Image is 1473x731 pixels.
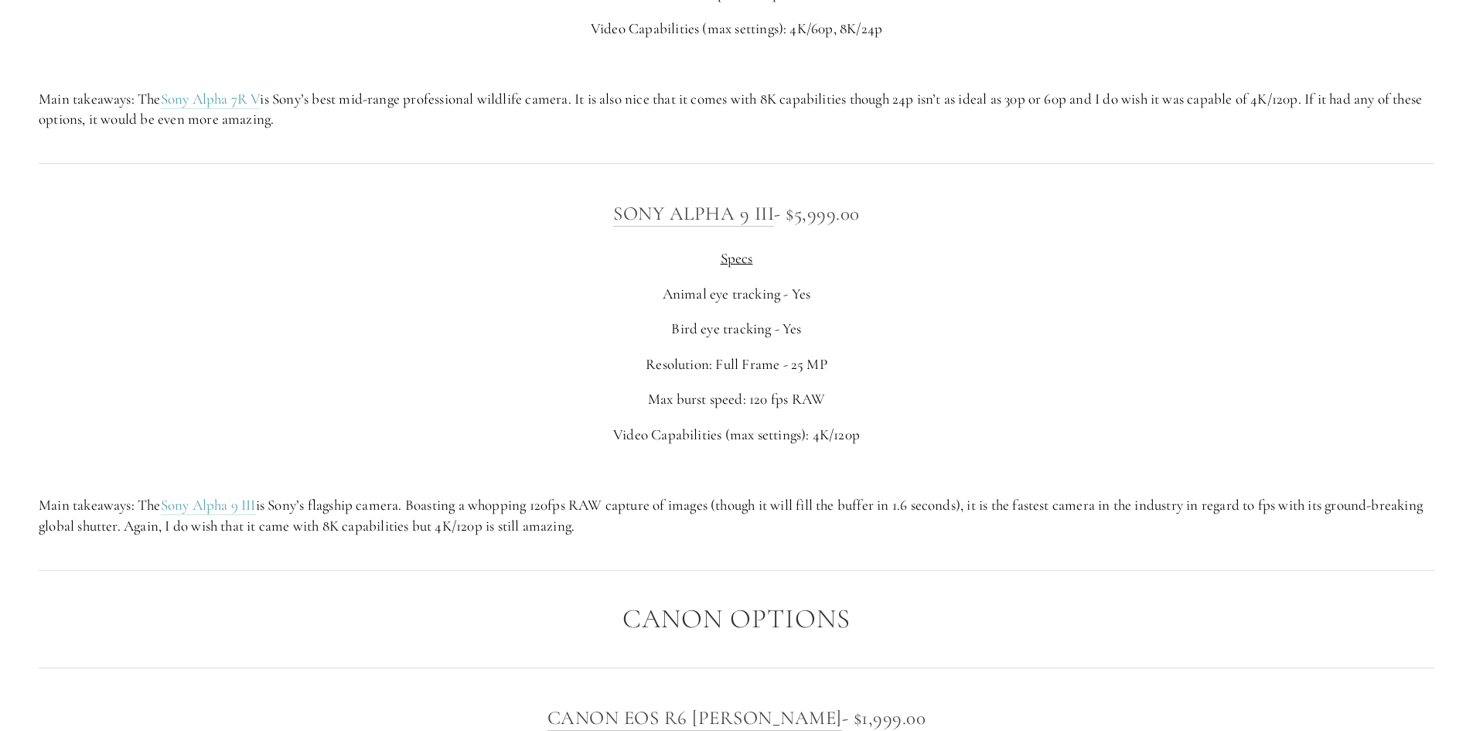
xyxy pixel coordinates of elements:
[39,89,1434,130] p: Main takeaways: The is Sony’s best mid-range professional wildlife camera. It is also nice that i...
[547,706,842,731] a: Canon EOS R6 [PERSON_NAME]
[39,319,1434,340] p: Bird eye tracking - Yes
[39,425,1434,446] p: Video Capabilities (max settings): 4K/120p
[161,90,261,109] a: Sony Alpha 7R V
[39,19,1434,39] p: Video Capabilities (max settings): 4K/60p, 8K/24p
[39,354,1434,375] p: Resolution: Full Frame - 25 MP
[39,198,1434,229] h3: - $5,999.00
[161,496,256,515] a: Sony Alpha 9 III
[39,604,1434,634] h2: Canon Options
[721,249,753,267] span: Specs
[39,389,1434,410] p: Max burst speed: 120 fps RAW
[39,495,1434,536] p: Main takeaways: The is Sony’s flagship camera. Boasting a whopping 120fps RAW capture of images (...
[39,284,1434,305] p: Animal eye tracking - Yes
[613,202,774,227] a: Sony Alpha 9 III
